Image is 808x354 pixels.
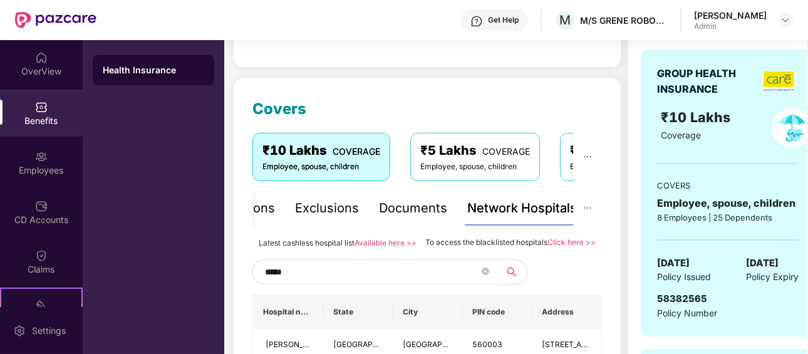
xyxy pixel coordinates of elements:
span: ellipsis [583,152,592,161]
div: ₹2 Lakhs [570,141,680,160]
div: [PERSON_NAME] [694,9,767,21]
span: close-circle [482,268,489,275]
span: [DATE] [746,256,779,271]
span: ₹10 Lakhs [661,109,734,125]
span: [GEOGRAPHIC_DATA] [333,340,412,349]
div: Network Hospitals [467,199,577,218]
span: [STREET_ADDRESS], [542,340,617,349]
span: Covers [252,100,306,118]
span: Policy Issued [657,270,711,284]
span: Policy Expiry [746,270,799,284]
span: To access the blacklisted hospitals [425,237,547,247]
img: svg+xml;base64,PHN2ZyBpZD0iSGVscC0zMngzMiIgeG1sbnM9Imh0dHA6Ly93d3cudzMub3JnLzIwMDAvc3ZnIiB3aWR0aD... [470,15,483,28]
div: ₹5 Lakhs [420,141,530,160]
div: Get Help [488,15,519,25]
th: City [393,295,462,329]
div: M/S GRENE ROBOTICS INDIA PVT LIMITED [580,14,668,26]
span: [GEOGRAPHIC_DATA] [403,340,481,349]
img: insurerLogo [763,71,795,91]
th: PIN code [462,295,532,329]
span: COVERAGE [482,146,530,157]
div: Settings [28,325,70,337]
div: Health Insurance [103,64,204,76]
span: 560003 [472,340,502,349]
a: Available here >> [355,238,417,247]
div: Employee, spouse, children [570,161,680,173]
div: Employee, spouse, children [657,195,799,211]
span: COVERAGE [333,146,380,157]
th: Address [532,295,601,329]
div: Admin [694,21,767,31]
a: Click here >> [547,237,596,247]
span: Coverage [661,130,701,140]
th: Hospital name [253,295,323,329]
div: Employee, spouse, children [420,161,530,173]
span: close-circle [482,266,489,278]
span: [PERSON_NAME] Eye Hospital Pvt Ltd [266,340,400,349]
span: Policy Number [657,308,717,318]
span: M [560,13,571,28]
span: Address [542,307,591,317]
button: ellipsis [573,133,602,180]
img: svg+xml;base64,PHN2ZyBpZD0iU2V0dGluZy0yMHgyMCIgeG1sbnM9Imh0dHA6Ly93d3cudzMub3JnLzIwMDAvc3ZnIiB3aW... [13,325,26,337]
img: svg+xml;base64,PHN2ZyBpZD0iQmVuZWZpdHMiIHhtbG5zPSJodHRwOi8vd3d3LnczLm9yZy8yMDAwL3N2ZyIgd2lkdGg9Ij... [35,101,48,113]
div: ₹10 Lakhs [262,141,380,160]
div: GROUP HEALTH INSURANCE [657,66,759,97]
button: search [496,259,527,284]
span: search [496,267,527,277]
img: svg+xml;base64,PHN2ZyB4bWxucz0iaHR0cDovL3d3dy53My5vcmcvMjAwMC9zdmciIHdpZHRoPSIyMSIgaGVpZ2h0PSIyMC... [35,299,48,311]
span: Hospital name [263,307,313,317]
span: Latest cashless hospital list [259,238,355,247]
img: svg+xml;base64,PHN2ZyBpZD0iRW1wbG95ZWVzIiB4bWxucz0iaHR0cDovL3d3dy53My5vcmcvMjAwMC9zdmciIHdpZHRoPS... [35,150,48,163]
button: ellipsis [573,191,602,226]
span: ellipsis [583,204,592,212]
div: 8 Employees | 25 Dependents [657,211,799,224]
div: Employee, spouse, children [262,161,380,173]
th: State [323,295,393,329]
div: Exclusions [295,199,359,218]
div: COVERS [657,179,799,192]
span: 58382565 [657,293,707,305]
img: New Pazcare Logo [15,12,96,28]
span: [DATE] [657,256,690,271]
img: svg+xml;base64,PHN2ZyBpZD0iQ2xhaW0iIHhtbG5zPSJodHRwOi8vd3d3LnczLm9yZy8yMDAwL3N2ZyIgd2lkdGg9IjIwIi... [35,249,48,262]
img: svg+xml;base64,PHN2ZyBpZD0iSG9tZSIgeG1sbnM9Imh0dHA6Ly93d3cudzMub3JnLzIwMDAvc3ZnIiB3aWR0aD0iMjAiIG... [35,51,48,64]
div: Documents [379,199,447,218]
img: svg+xml;base64,PHN2ZyBpZD0iQ0RfQWNjb3VudHMiIGRhdGEtbmFtZT0iQ0QgQWNjb3VudHMiIHhtbG5zPSJodHRwOi8vd3... [35,200,48,212]
img: svg+xml;base64,PHN2ZyBpZD0iRHJvcGRvd24tMzJ4MzIiIHhtbG5zPSJodHRwOi8vd3d3LnczLm9yZy8yMDAwL3N2ZyIgd2... [780,15,790,25]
